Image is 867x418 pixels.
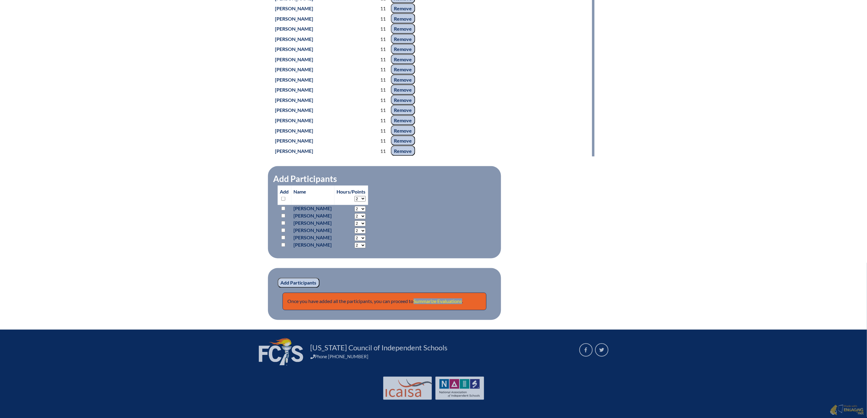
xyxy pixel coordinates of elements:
[370,136,388,146] td: 11
[370,75,388,85] td: 11
[391,146,415,156] input: Remove
[283,293,486,310] p: Once you have added all the participants, you can proceed to .
[370,34,388,44] td: 11
[273,35,316,43] a: [PERSON_NAME]
[391,85,415,95] input: Remove
[273,65,316,73] a: [PERSON_NAME]
[273,106,316,114] a: [PERSON_NAME]
[844,405,864,416] p: Made with
[259,338,303,366] img: FCIS_logo_white
[838,405,845,413] img: Engaging - Bring it online
[844,408,864,415] img: Engaging - Bring it online
[273,147,316,155] a: [PERSON_NAME]
[337,188,366,195] p: Hours/Points
[414,298,462,304] a: Summarize Evaluations
[278,278,320,288] input: Add Participants
[391,105,415,115] input: Remove
[370,3,388,14] td: 11
[391,115,415,126] input: Remove
[273,15,316,23] a: [PERSON_NAME]
[391,64,415,75] input: Remove
[370,54,388,65] td: 11
[273,174,338,184] legend: Add Participants
[370,64,388,75] td: 11
[273,137,316,145] a: [PERSON_NAME]
[370,44,388,54] td: 11
[370,95,388,105] td: 11
[370,146,388,156] td: 11
[310,354,572,359] div: Phone [PHONE_NUMBER]
[391,95,415,105] input: Remove
[386,379,432,397] img: Int'l Council Advancing Independent School Accreditation logo
[273,96,316,104] a: [PERSON_NAME]
[294,234,332,241] p: [PERSON_NAME]
[370,105,388,115] td: 11
[273,76,316,84] a: [PERSON_NAME]
[273,126,316,135] a: [PERSON_NAME]
[391,34,415,44] input: Remove
[273,86,316,94] a: [PERSON_NAME]
[391,125,415,136] input: Remove
[273,55,316,63] a: [PERSON_NAME]
[391,24,415,34] input: Remove
[370,125,388,136] td: 11
[273,25,316,33] a: [PERSON_NAME]
[391,136,415,146] input: Remove
[391,44,415,54] input: Remove
[273,45,316,53] a: [PERSON_NAME]
[828,403,866,417] a: Made with
[370,13,388,24] td: 11
[391,75,415,85] input: Remove
[294,188,332,195] p: Name
[294,241,332,249] p: [PERSON_NAME]
[273,116,316,124] a: [PERSON_NAME]
[370,115,388,126] td: 11
[370,24,388,34] td: 11
[439,379,480,397] img: NAIS Logo
[294,212,332,220] p: [PERSON_NAME]
[280,188,289,203] p: Add
[294,227,332,234] p: [PERSON_NAME]
[391,3,415,14] input: Remove
[273,4,316,12] a: [PERSON_NAME]
[308,343,450,353] a: [US_STATE] Council of Independent Schools
[830,405,838,416] img: Engaging - Bring it online
[294,220,332,227] p: [PERSON_NAME]
[294,205,332,212] p: [PERSON_NAME]
[370,85,388,95] td: 11
[391,54,415,65] input: Remove
[391,13,415,24] input: Remove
